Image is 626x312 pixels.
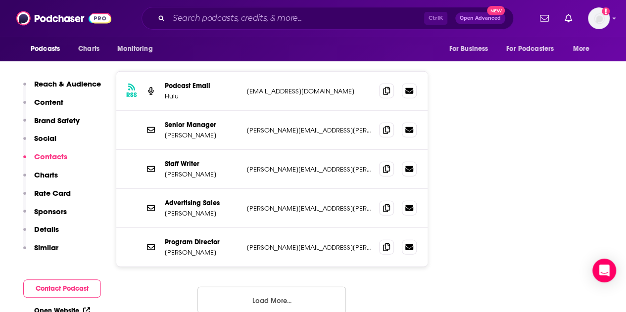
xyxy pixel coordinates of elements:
p: Reach & Audience [34,79,101,89]
p: Staff Writer [165,160,239,168]
p: [PERSON_NAME][EMAIL_ADDRESS][PERSON_NAME][DOMAIN_NAME] [247,204,371,213]
button: Social [23,134,56,152]
span: Logged in as COliver [588,7,610,29]
span: Open Advanced [460,16,501,21]
button: Details [23,224,59,243]
button: open menu [500,40,568,58]
img: User Profile [588,7,610,29]
p: Podcast Email [165,82,239,90]
button: Open AdvancedNew [455,12,505,24]
p: [PERSON_NAME] [165,131,239,139]
button: Reach & Audience [23,79,101,97]
button: Brand Safety [23,116,80,134]
p: Sponsors [34,207,67,216]
p: Rate Card [34,188,71,198]
p: Advertising Sales [165,199,239,207]
p: Program Director [165,238,239,246]
p: Details [34,224,59,234]
span: New [487,6,505,15]
a: Charts [72,40,105,58]
button: Similar [23,243,58,261]
button: Contacts [23,152,67,170]
p: [PERSON_NAME][EMAIL_ADDRESS][PERSON_NAME][DOMAIN_NAME] [247,165,371,174]
p: Hulu [165,92,239,100]
p: Contacts [34,152,67,161]
p: [PERSON_NAME][EMAIL_ADDRESS][PERSON_NAME][DOMAIN_NAME] [247,243,371,252]
div: Search podcasts, credits, & more... [142,7,514,30]
p: [PERSON_NAME] [165,170,239,178]
svg: Add a profile image [602,7,610,15]
p: [PERSON_NAME] [165,209,239,218]
h3: RSS [126,91,137,99]
p: Senior Manager [165,121,239,129]
button: Rate Card [23,188,71,207]
button: Show profile menu [588,7,610,29]
span: Charts [78,42,99,56]
span: Podcasts [31,42,60,56]
span: Monitoring [117,42,152,56]
span: For Business [449,42,488,56]
button: Content [23,97,63,116]
button: open menu [24,40,73,58]
span: For Podcasters [506,42,554,56]
button: Contact Podcast [23,279,101,298]
div: Open Intercom Messenger [592,259,616,282]
p: Content [34,97,63,107]
span: More [573,42,590,56]
button: open menu [442,40,500,58]
span: Ctrl K [424,12,447,25]
img: Podchaser - Follow, Share and Rate Podcasts [16,9,111,28]
p: Similar [34,243,58,252]
p: [EMAIL_ADDRESS][DOMAIN_NAME] [247,87,371,95]
p: Brand Safety [34,116,80,125]
button: Charts [23,170,58,188]
p: [PERSON_NAME] [165,248,239,257]
input: Search podcasts, credits, & more... [169,10,424,26]
p: Social [34,134,56,143]
button: open menu [110,40,165,58]
button: Sponsors [23,207,67,225]
a: Show notifications dropdown [536,10,553,27]
p: Charts [34,170,58,179]
a: Show notifications dropdown [561,10,576,27]
button: open menu [566,40,602,58]
p: [PERSON_NAME][EMAIL_ADDRESS][PERSON_NAME][DOMAIN_NAME] [247,126,371,134]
